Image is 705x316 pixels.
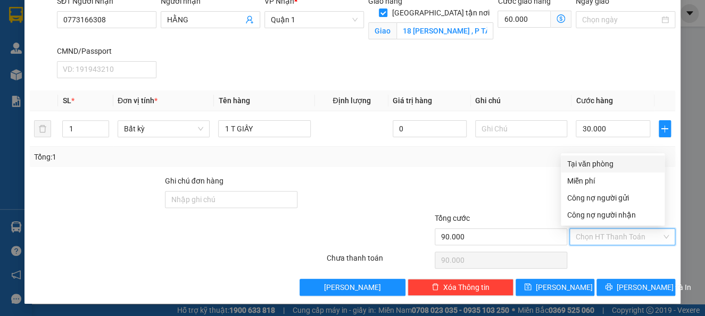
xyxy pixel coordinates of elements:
span: Bất kỳ [124,121,204,137]
span: Đơn vị tính [118,96,157,105]
span: Tổng cước [435,214,470,222]
span: [GEOGRAPHIC_DATA] tận nơi [387,7,493,19]
span: [PERSON_NAME] [536,281,593,293]
span: dollar-circle [557,14,565,23]
span: [PERSON_NAME] và In [617,281,691,293]
span: Giá trị hàng [393,96,432,105]
span: [PERSON_NAME] [324,281,381,293]
span: Tên hàng [218,96,250,105]
div: Miễn phí [567,175,658,187]
div: CMND/Passport [57,45,156,57]
input: VD: Bàn, Ghế [218,120,311,137]
span: Giao [368,22,396,39]
div: Chưa thanh toán [326,252,434,271]
span: Xóa Thông tin [443,281,490,293]
span: SL [62,96,71,105]
div: Cước gửi hàng sẽ được ghi vào công nợ của người nhận [561,206,665,223]
input: Cước giao hàng [497,11,550,28]
button: [PERSON_NAME] [300,279,405,296]
div: Công nợ người gửi [567,192,658,204]
span: delete [432,283,439,292]
label: Ghi chú đơn hàng [165,177,223,185]
input: Giao tận nơi [396,22,494,39]
span: Định lượng [333,96,370,105]
span: plus [659,124,670,133]
div: Công nợ người nhận [567,209,658,221]
span: Cước hàng [576,96,612,105]
button: deleteXóa Thông tin [408,279,513,296]
span: user-add [245,15,254,24]
div: Tại văn phòng [567,158,658,170]
div: Cước gửi hàng sẽ được ghi vào công nợ của người gửi [561,189,665,206]
button: save[PERSON_NAME] [516,279,594,296]
input: 0 [393,120,467,137]
input: Ghi Chú [475,120,568,137]
th: Ghi chú [471,90,572,111]
div: Tổng: 1 [34,151,273,163]
input: Ngày giao [582,14,659,26]
span: Quận 1 [271,12,358,28]
button: printer[PERSON_NAME] và In [596,279,675,296]
input: Ghi chú đơn hàng [165,191,297,208]
span: save [524,283,532,292]
button: delete [34,120,51,137]
span: printer [605,283,612,292]
button: plus [659,120,671,137]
